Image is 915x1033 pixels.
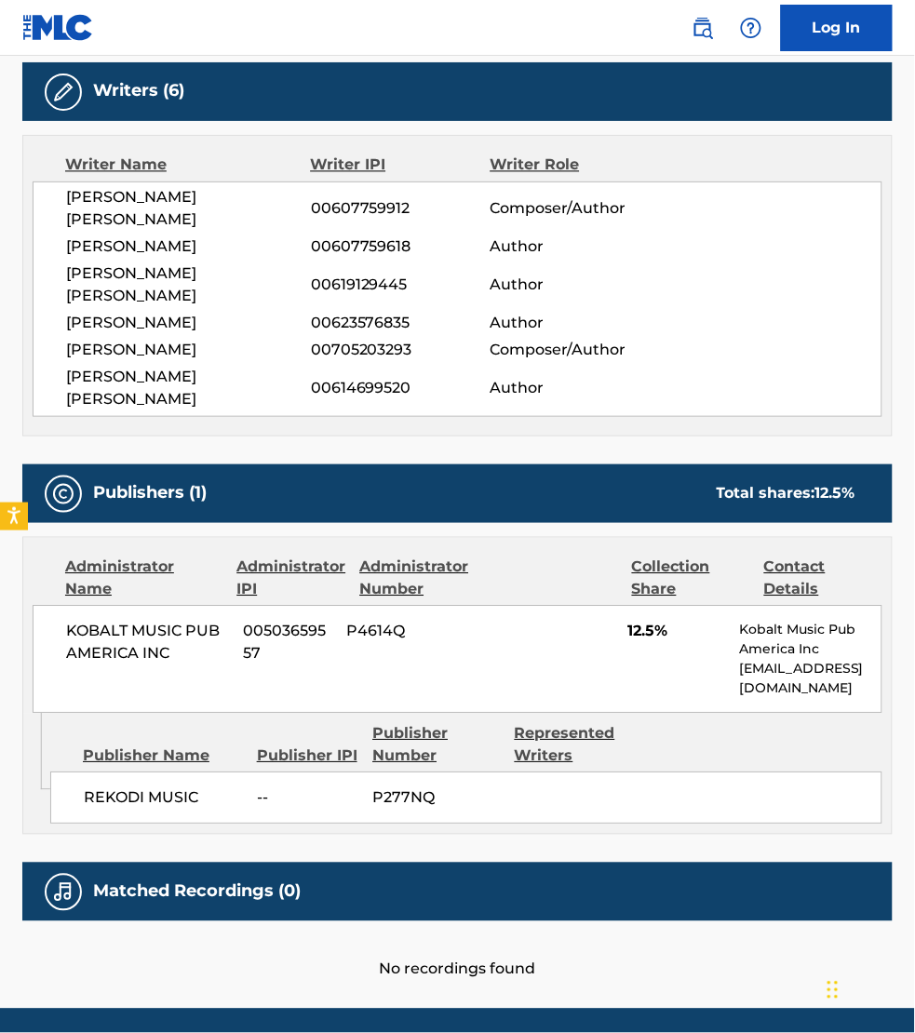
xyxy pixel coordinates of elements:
[66,187,311,232] span: [PERSON_NAME] [PERSON_NAME]
[93,483,207,504] h5: Publishers (1)
[93,881,301,903] h5: Matched Recordings (0)
[491,236,653,259] span: Author
[311,198,491,221] span: 00607759912
[491,313,653,335] span: Author
[733,9,770,47] div: Help
[66,340,311,362] span: [PERSON_NAME]
[83,745,243,768] div: Publisher Name
[257,745,359,768] div: Publisher IPI
[627,621,725,643] span: 12.5%
[764,557,882,601] div: Contact Details
[815,485,855,503] span: 12.5 %
[740,17,762,39] img: help
[311,275,491,297] span: 00619129445
[66,263,311,308] span: [PERSON_NAME] [PERSON_NAME]
[52,483,74,505] img: Publishers
[822,944,915,1033] iframe: Chat Widget
[828,962,839,1018] div: Drag
[310,154,490,177] div: Writer IPI
[236,557,345,601] div: Administrator IPI
[66,367,311,411] span: [PERSON_NAME] [PERSON_NAME]
[84,787,243,810] span: REKODI MUSIC
[739,660,881,699] p: [EMAIL_ADDRESS][DOMAIN_NAME]
[52,881,74,904] img: Matched Recordings
[491,154,654,177] div: Writer Role
[66,313,311,335] span: [PERSON_NAME]
[491,275,653,297] span: Author
[22,921,893,981] div: No recordings found
[311,236,491,259] span: 00607759618
[717,483,855,505] div: Total shares:
[359,557,478,601] div: Administrator Number
[22,14,94,41] img: MLC Logo
[257,787,358,810] span: --
[491,340,653,362] span: Composer/Author
[65,557,222,601] div: Administrator Name
[684,9,721,47] a: Public Search
[311,313,491,335] span: 00623576835
[243,621,332,665] span: 00503659557
[491,378,653,400] span: Author
[739,621,881,660] p: Kobalt Music Pub America Inc
[66,236,311,259] span: [PERSON_NAME]
[65,154,310,177] div: Writer Name
[781,5,893,51] a: Log In
[311,378,491,400] span: 00614699520
[311,340,491,362] span: 00705203293
[515,723,642,768] div: Represented Writers
[93,81,184,102] h5: Writers (6)
[52,81,74,103] img: Writers
[491,198,653,221] span: Composer/Author
[372,723,500,768] div: Publisher Number
[66,621,229,665] span: KOBALT MUSIC PUB AMERICA INC
[692,17,714,39] img: search
[347,621,469,643] span: P4614Q
[632,557,750,601] div: Collection Share
[373,787,501,810] span: P277NQ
